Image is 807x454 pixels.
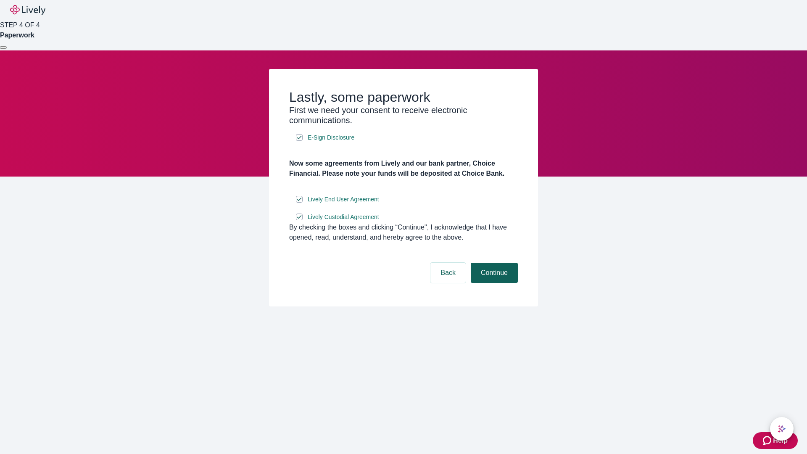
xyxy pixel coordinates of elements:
[471,263,518,283] button: Continue
[763,436,773,446] svg: Zendesk support icon
[753,432,798,449] button: Zendesk support iconHelp
[289,105,518,125] h3: First we need your consent to receive electronic communications.
[430,263,466,283] button: Back
[289,158,518,179] h4: Now some agreements from Lively and our bank partner, Choice Financial. Please note your funds wi...
[308,213,379,222] span: Lively Custodial Agreement
[306,212,381,222] a: e-sign disclosure document
[773,436,788,446] span: Help
[778,425,786,433] svg: Lively AI Assistant
[289,89,518,105] h2: Lastly, some paperwork
[306,194,381,205] a: e-sign disclosure document
[770,417,794,441] button: chat
[308,195,379,204] span: Lively End User Agreement
[308,133,354,142] span: E-Sign Disclosure
[10,5,45,15] img: Lively
[289,222,518,243] div: By checking the boxes and clicking “Continue", I acknowledge that I have opened, read, understand...
[306,132,356,143] a: e-sign disclosure document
